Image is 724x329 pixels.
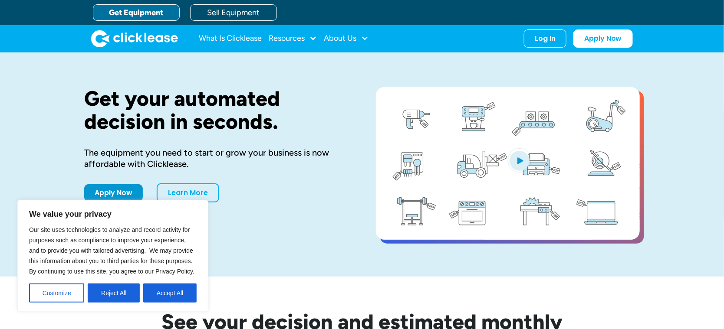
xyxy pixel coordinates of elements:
[84,87,348,133] h1: Get your automated decision in seconds.
[508,148,531,173] img: Blue play button logo on a light blue circular background
[199,30,262,47] a: What Is Clicklease
[29,283,84,303] button: Customize
[84,184,143,202] a: Apply Now
[91,30,178,47] img: Clicklease logo
[324,30,369,47] div: About Us
[84,147,348,169] div: The equipment you need to start or grow your business is now affordable with Clicklease.
[29,209,197,219] p: We value your privacy
[269,30,317,47] div: Resources
[143,283,197,303] button: Accept All
[376,87,640,240] a: open lightbox
[93,4,180,21] a: Get Equipment
[157,183,219,202] a: Learn More
[17,200,208,312] div: We value your privacy
[190,4,277,21] a: Sell Equipment
[88,283,140,303] button: Reject All
[535,34,556,43] div: Log In
[29,226,194,275] span: Our site uses technologies to analyze and record activity for purposes such as compliance to impr...
[573,29,633,48] a: Apply Now
[91,30,178,47] a: home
